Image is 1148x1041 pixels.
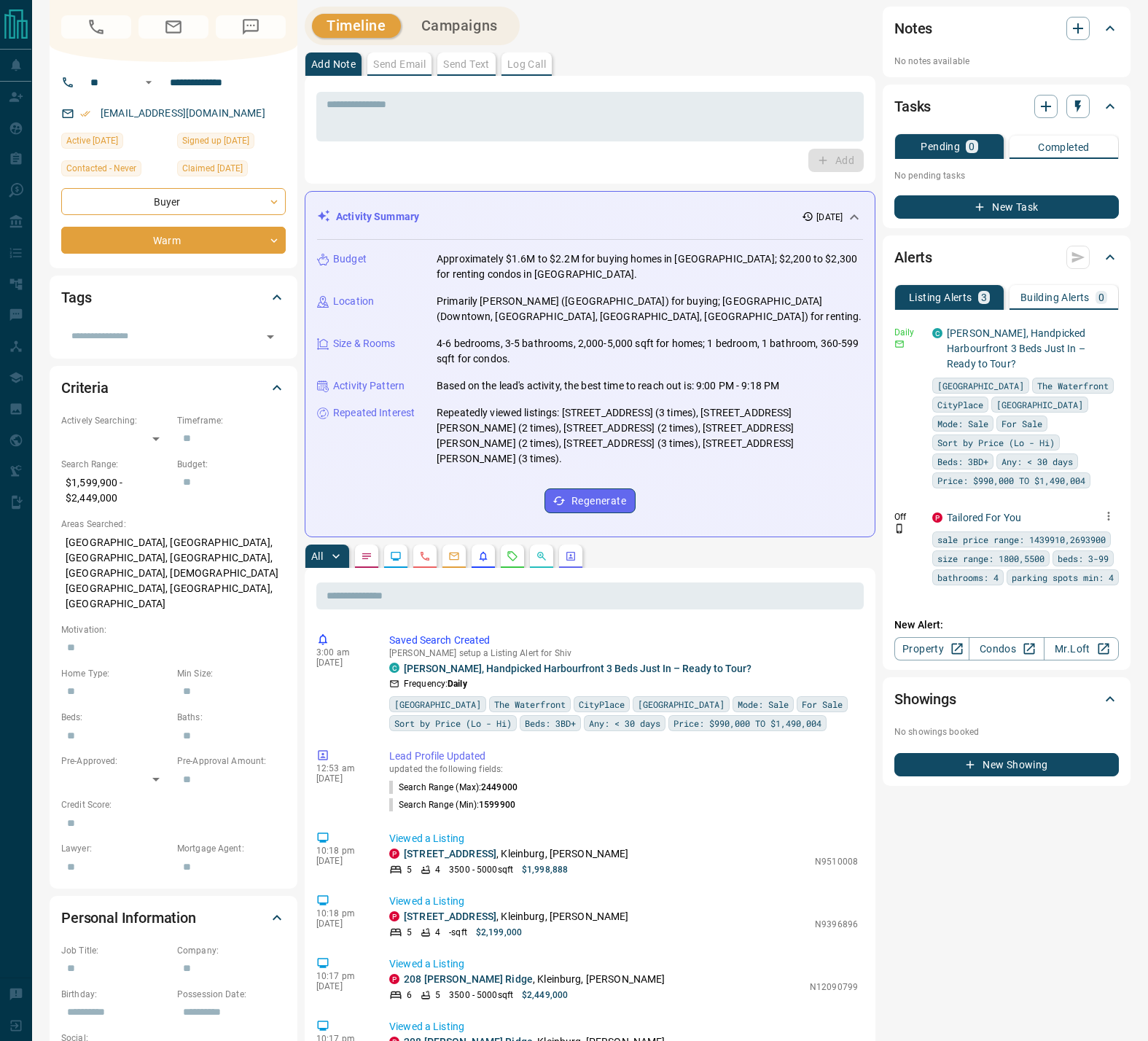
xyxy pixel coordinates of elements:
[894,246,932,269] h2: Alerts
[61,798,286,811] p: Credit Score:
[389,911,399,921] div: property.ca
[437,336,863,367] p: 4-6 bedrooms, 3-5 bathrooms, 2,000-5,000 sqft for homes; 1 bedroom, 1 bathroom, 360-599 sqft for ...
[316,846,367,856] p: 10:18 pm
[316,971,367,981] p: 10:17 pm
[437,252,863,282] p: Approximately $1.6M to $2.2M for buying homes in [GEOGRAPHIC_DATA]; $2,200 to $2,300 for renting ...
[937,532,1106,547] span: sale price range: 1439910,2693900
[894,240,1119,275] div: Alerts
[404,909,629,924] p: , Kleinburg, [PERSON_NAME]
[389,974,399,984] div: property.ca
[61,458,170,471] p: Search Range:
[448,550,460,562] svg: Emails
[437,294,863,324] p: Primarily [PERSON_NAME] ([GEOGRAPHIC_DATA]) for buying; [GEOGRAPHIC_DATA] (Downtown, [GEOGRAPHIC_...
[815,918,858,931] p: N9396896
[996,397,1083,412] span: [GEOGRAPHIC_DATA]
[638,697,725,711] span: [GEOGRAPHIC_DATA]
[479,800,515,810] span: 1599900
[816,211,843,224] p: [DATE]
[177,988,286,1001] p: Possession Date:
[937,454,988,469] span: Beds: 3BD+
[389,1019,858,1034] p: Viewed a Listing
[1012,570,1114,585] span: parking spots min: 4
[1058,551,1109,566] span: beds: 3-99
[311,59,356,69] p: Add Note
[260,327,281,347] button: Open
[522,863,568,876] p: $1,998,888
[333,405,415,421] p: Repeated Interest
[947,512,1021,523] a: Tailored For You
[61,370,286,405] div: Criteria
[404,911,496,922] a: [STREET_ADDRESS]
[404,846,629,862] p: , Kleinburg, [PERSON_NAME]
[61,755,170,768] p: Pre-Approved:
[316,856,367,866] p: [DATE]
[404,972,665,987] p: , Kleinburg, [PERSON_NAME]
[61,227,286,254] div: Warm
[437,405,863,467] p: Repeatedly viewed listings: [STREET_ADDRESS] (3 times), [STREET_ADDRESS][PERSON_NAME] (2 times), ...
[177,842,286,855] p: Mortgage Agent:
[177,944,286,957] p: Company:
[565,550,577,562] svg: Agent Actions
[177,458,286,471] p: Budget:
[61,518,286,531] p: Areas Searched:
[894,523,905,534] svg: Push Notification Only
[477,550,489,562] svg: Listing Alerts
[894,11,1119,46] div: Notes
[937,435,1055,450] span: Sort by Price (Lo - Hi)
[937,551,1044,566] span: size range: 1800,5500
[969,141,975,152] p: 0
[404,663,751,674] a: [PERSON_NAME], Handpicked Harbourfront 3 Beds Just In – Ready to Tour?
[894,510,924,523] p: Off
[177,667,286,680] p: Min Size:
[61,471,170,510] p: $1,599,900 - $2,449,000
[894,339,905,349] svg: Email
[316,919,367,929] p: [DATE]
[317,203,863,230] div: Activity Summary[DATE]
[101,107,265,119] a: [EMAIL_ADDRESS][DOMAIN_NAME]
[589,716,660,730] span: Any: < 30 days
[182,161,243,176] span: Claimed [DATE]
[937,473,1085,488] span: Price: $990,000 TO $1,490,004
[394,697,481,711] span: [GEOGRAPHIC_DATA]
[333,294,374,309] p: Location
[476,926,522,939] p: $2,199,000
[61,15,131,39] span: Call
[894,682,1119,717] div: Showings
[579,697,625,711] span: CityPlace
[316,773,367,784] p: [DATE]
[894,165,1119,187] p: No pending tasks
[61,414,170,427] p: Actively Searching:
[61,900,286,935] div: Personal Information
[316,908,367,919] p: 10:18 pm
[894,637,969,660] a: Property
[311,551,323,561] p: All
[449,926,467,939] p: - sqft
[894,607,924,620] p: Off
[810,980,858,994] p: N12090799
[932,512,942,523] div: property.ca
[437,378,779,394] p: Based on the lead's activity, the best time to reach out is: 9:00 PM - 9:18 PM
[1038,142,1090,152] p: Completed
[894,617,1119,633] p: New Alert:
[544,488,636,513] button: Regenerate
[404,677,467,690] p: Frequency:
[894,89,1119,124] div: Tasks
[177,755,286,768] p: Pre-Approval Amount:
[937,397,983,412] span: CityPlace
[389,831,858,846] p: Viewed a Listing
[435,926,440,939] p: 4
[894,687,956,711] h2: Showings
[522,989,568,1002] p: $2,449,000
[138,15,208,39] span: Email
[66,161,136,176] span: Contacted - Never
[1020,292,1090,303] p: Building Alerts
[894,17,932,40] h2: Notes
[312,14,401,38] button: Timeline
[389,764,858,774] p: updated the following fields:
[894,725,1119,738] p: No showings booked
[61,531,286,616] p: [GEOGRAPHIC_DATA], [GEOGRAPHIC_DATA], [GEOGRAPHIC_DATA], [GEOGRAPHIC_DATA], [GEOGRAPHIC_DATA], [D...
[389,749,858,764] p: Lead Profile Updated
[494,697,566,711] span: The Waterfront
[481,782,518,792] span: 2449000
[177,133,286,153] div: Mon Oct 19 2020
